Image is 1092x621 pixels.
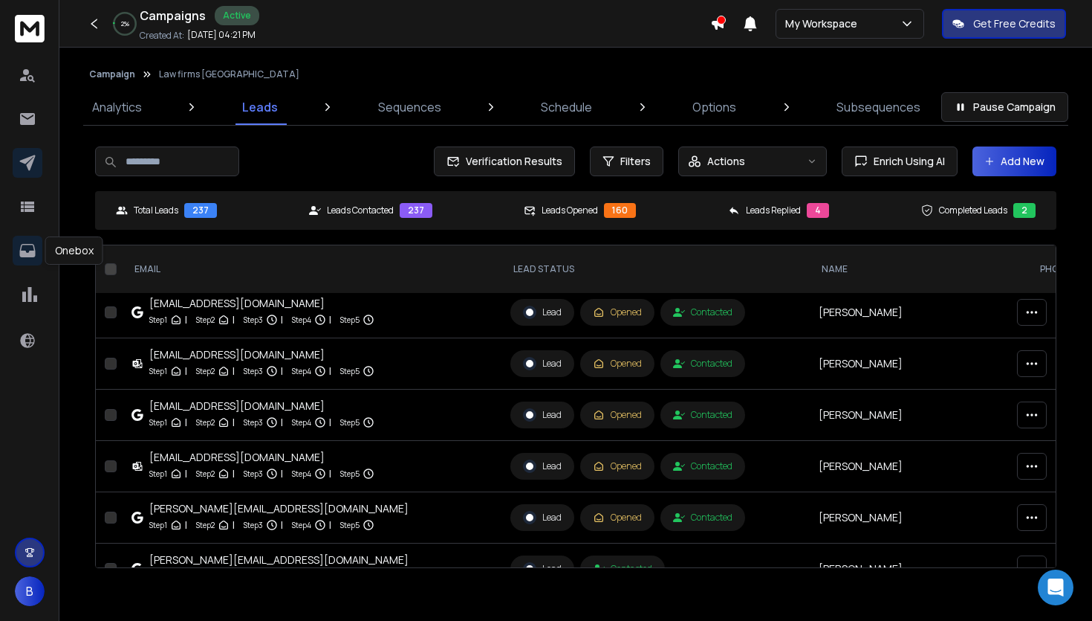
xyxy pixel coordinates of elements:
p: | [185,466,187,481]
div: [PERSON_NAME][EMAIL_ADDRESS][DOMAIN_NAME] [149,553,409,567]
p: | [185,518,187,532]
p: Step 1 [149,466,167,481]
p: | [329,415,331,430]
p: | [185,312,187,327]
div: 4 [807,203,829,218]
p: Step 2 [196,364,215,379]
button: Filters [590,147,663,176]
th: LEAD STATUS [501,245,810,294]
p: | [281,466,283,481]
button: Verification Results [434,147,575,176]
a: Schedule [532,89,601,125]
div: [EMAIL_ADDRESS][DOMAIN_NAME] [149,399,374,414]
div: Onebox [45,237,103,265]
p: Step 5 [340,415,360,430]
p: Leads Replied [746,205,801,216]
p: Step 2 [196,466,215,481]
p: | [233,312,235,327]
button: B [15,576,45,606]
p: | [281,364,283,379]
th: EMAIL [123,245,501,294]
p: | [329,466,331,481]
p: Actions [707,154,745,169]
p: | [329,518,331,532]
div: Opened [593,409,642,421]
td: [PERSON_NAME] [810,287,1028,338]
p: Step 3 [244,312,263,327]
p: Leads Contacted [327,205,394,216]
div: Opened [593,512,642,524]
p: | [233,518,235,532]
p: | [329,312,331,327]
p: Sequences [378,98,441,116]
div: Opened [593,306,642,318]
p: Total Leads [134,205,178,216]
div: [PERSON_NAME][EMAIL_ADDRESS][DOMAIN_NAME] [149,501,409,516]
p: Law firms [GEOGRAPHIC_DATA] [159,68,299,80]
div: Contacted [673,512,732,524]
div: Contacted [673,460,732,472]
p: Step 2 [196,312,215,327]
div: Lead [523,562,562,576]
p: Step 4 [292,364,311,379]
h1: Campaigns [140,7,206,25]
p: Step 3 [244,466,263,481]
p: | [281,312,283,327]
div: Lead [523,460,562,473]
p: | [329,364,331,379]
div: 237 [400,203,432,218]
div: 237 [184,203,217,218]
p: Step 1 [149,518,167,532]
p: Step 4 [292,415,311,430]
p: Options [692,98,736,116]
p: Step 4 [292,518,311,532]
p: Step 1 [149,415,167,430]
th: NAME [810,245,1028,294]
p: Leads [242,98,278,116]
div: Contacted [673,306,732,318]
a: Leads [233,89,287,125]
span: Filters [620,154,651,169]
p: My Workspace [785,16,863,31]
p: Created At: [140,30,184,42]
div: Lead [523,306,562,319]
td: [PERSON_NAME] [810,390,1028,441]
button: Get Free Credits [942,9,1066,39]
p: Step 3 [244,364,263,379]
span: Verification Results [460,154,562,169]
p: Step 2 [196,415,215,430]
div: Contacted [673,409,732,421]
p: | [185,415,187,430]
button: Enrich Using AI [842,147,958,176]
p: Step 4 [292,466,311,481]
p: Step 5 [340,312,360,327]
a: Options [683,89,745,125]
p: [DATE] 04:21 PM [187,29,256,41]
div: Active [215,6,259,25]
p: Step 4 [292,312,311,327]
p: Step 5 [340,364,360,379]
span: Enrich Using AI [868,154,945,169]
p: 2 % [121,19,129,28]
td: [PERSON_NAME] [810,492,1028,544]
button: Pause Campaign [941,92,1068,122]
div: Lead [523,408,562,422]
button: Add New [972,147,1056,176]
div: Opened [593,460,642,472]
p: | [281,518,283,532]
div: [EMAIL_ADDRESS][DOMAIN_NAME] [149,296,374,311]
p: Step 1 [149,312,167,327]
div: Open Intercom Messenger [1038,570,1073,605]
td: [PERSON_NAME] [810,544,1028,595]
p: Step 2 [196,518,215,532]
p: | [233,415,235,430]
a: Analytics [83,89,151,125]
p: Completed Leads [939,205,1007,216]
p: | [185,364,187,379]
p: Step 5 [340,466,360,481]
p: | [233,364,235,379]
p: Step 5 [340,518,360,532]
div: 160 [604,203,636,218]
